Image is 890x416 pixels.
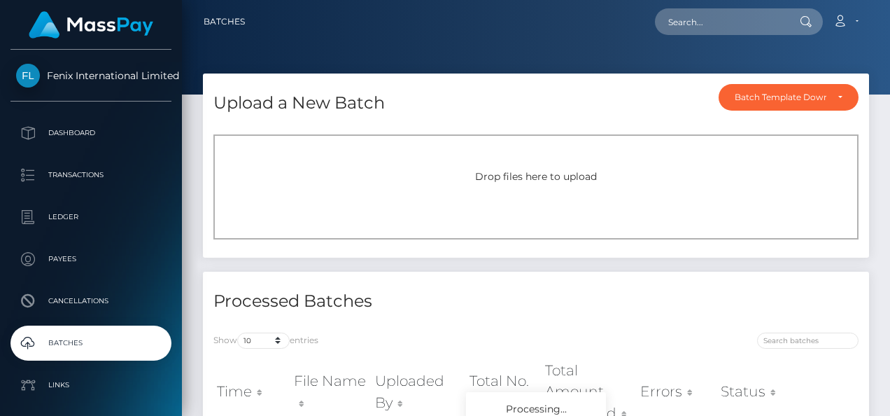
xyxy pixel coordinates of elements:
a: Transactions [10,158,171,193]
p: Ledger [16,207,166,228]
p: Links [16,375,166,396]
a: Dashboard [10,116,171,151]
p: Dashboard [16,123,166,144]
span: Fenix International Limited [10,69,171,82]
p: Batches [16,333,166,354]
img: Fenix International Limited [16,64,40,88]
img: MassPay Logo [29,11,153,39]
a: Cancellations [10,284,171,319]
p: Transactions [16,165,166,186]
p: Cancellations [16,291,166,312]
p: Payees [16,249,166,270]
span: Drop files here to upload [475,170,597,183]
a: Links [10,368,171,403]
select: Showentries [237,333,290,349]
a: Batches [10,326,171,361]
div: Batch Template Download [735,92,826,103]
h4: Processed Batches [213,289,525,314]
h4: Upload a New Batch [213,91,385,116]
a: Payees [10,242,171,277]
input: Search batches [757,333,859,349]
input: Search... [655,8,786,35]
a: Ledger [10,200,171,235]
a: Batches [204,7,245,36]
label: Show entries [213,333,318,349]
button: Batch Template Download [719,84,859,111]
